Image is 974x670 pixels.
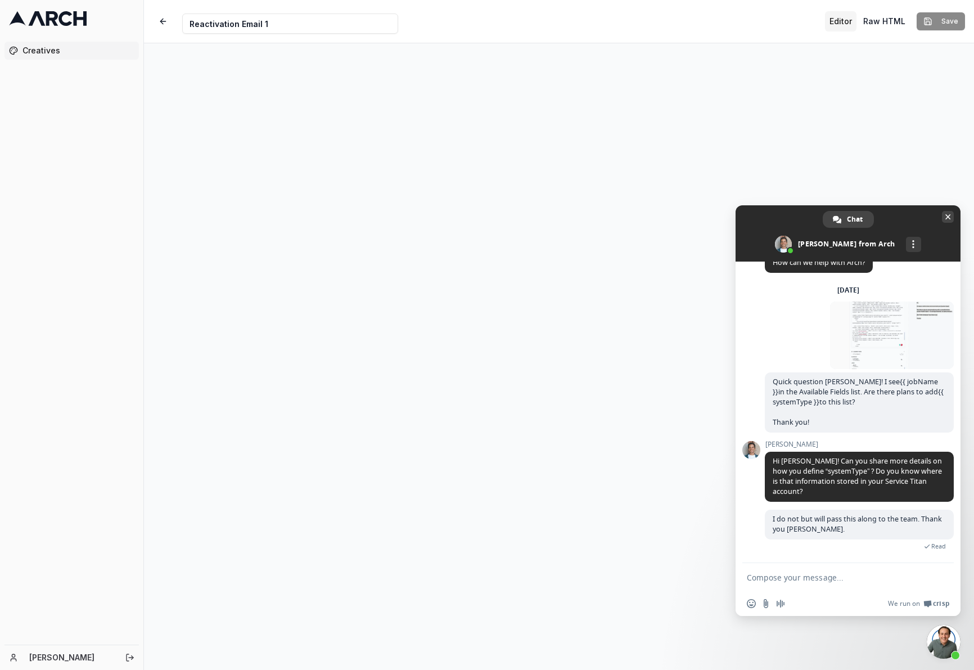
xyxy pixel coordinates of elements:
input: Internal Creative Name [182,14,398,34]
span: Hi [PERSON_NAME]! Can you share more details on how you define “systemType” ? Do you know where i... [773,456,942,496]
a: [PERSON_NAME] [29,652,113,663]
span: Read [931,542,946,550]
span: We run on [888,599,920,608]
span: Crisp [933,599,949,608]
div: Chat [823,211,874,228]
a: Creatives [4,42,139,60]
span: Creatives [22,45,134,56]
span: {{ jobName }} [773,377,938,397]
button: Toggle custom HTML [859,11,910,32]
button: Log out [122,650,138,665]
div: More channels [906,237,921,252]
span: Send a file [761,599,770,608]
span: [PERSON_NAME] [765,440,954,448]
div: [DATE] [837,287,859,294]
textarea: Compose your message... [747,573,925,583]
span: {{ systemType }} [773,387,944,407]
span: Chat [847,211,863,228]
span: How can we help with Arch? [773,258,865,267]
span: Insert an emoji [747,599,756,608]
span: Quick question [PERSON_NAME]! I see in the Available Fields list. Are there plans to add to this ... [773,377,944,427]
a: We run onCrisp [888,599,949,608]
button: Toggle editor [825,11,856,32]
div: Close chat [927,625,961,659]
span: Close chat [942,211,954,223]
span: Audio message [776,599,785,608]
span: I do not but will pass this along to the team. Thank you [PERSON_NAME]. [773,514,942,534]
